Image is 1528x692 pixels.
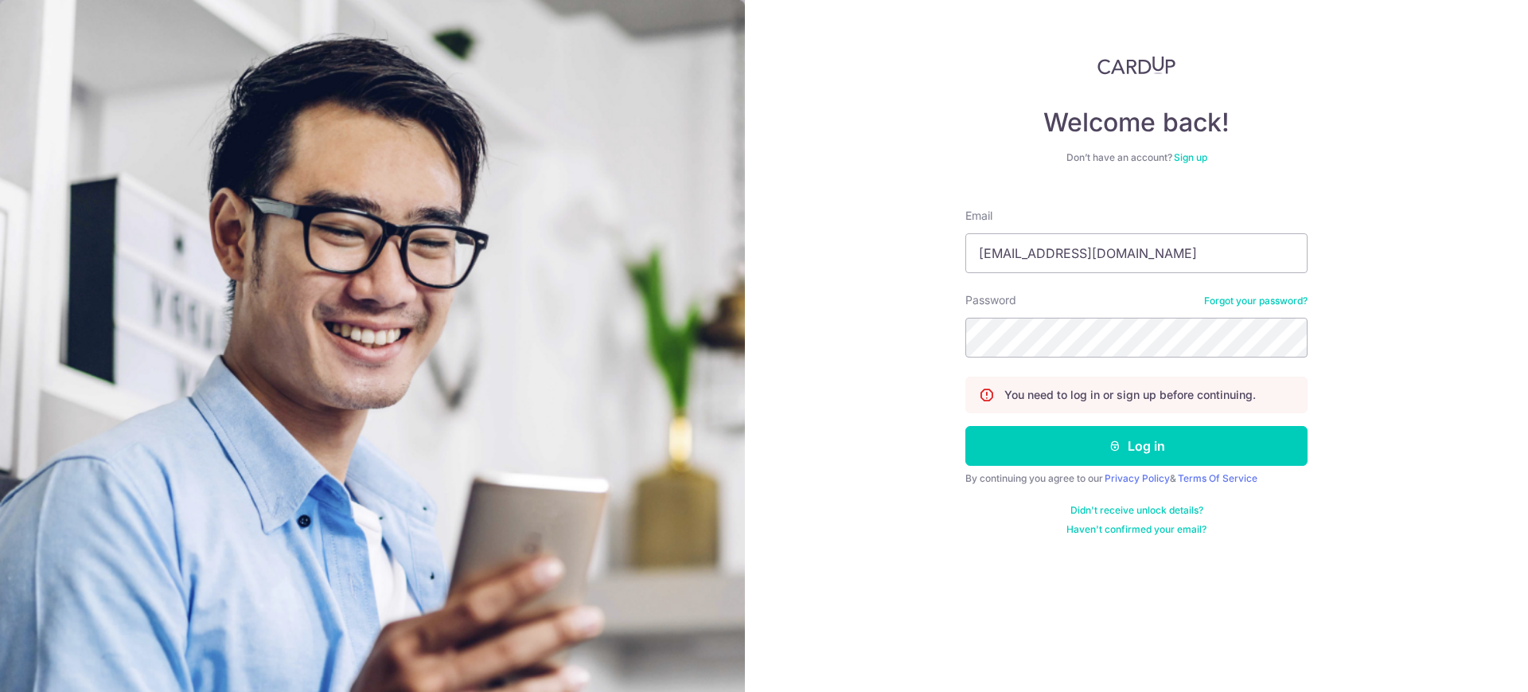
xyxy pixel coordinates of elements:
[1105,472,1170,484] a: Privacy Policy
[1204,295,1308,307] a: Forgot your password?
[965,233,1308,273] input: Enter your Email
[1174,151,1207,163] a: Sign up
[965,292,1016,308] label: Password
[1178,472,1257,484] a: Terms Of Service
[1097,56,1175,75] img: CardUp Logo
[1066,523,1206,536] a: Haven't confirmed your email?
[1004,387,1256,403] p: You need to log in or sign up before continuing.
[965,151,1308,164] div: Don’t have an account?
[965,472,1308,485] div: By continuing you agree to our &
[965,107,1308,139] h4: Welcome back!
[1070,504,1203,517] a: Didn't receive unlock details?
[965,208,992,224] label: Email
[965,426,1308,466] button: Log in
